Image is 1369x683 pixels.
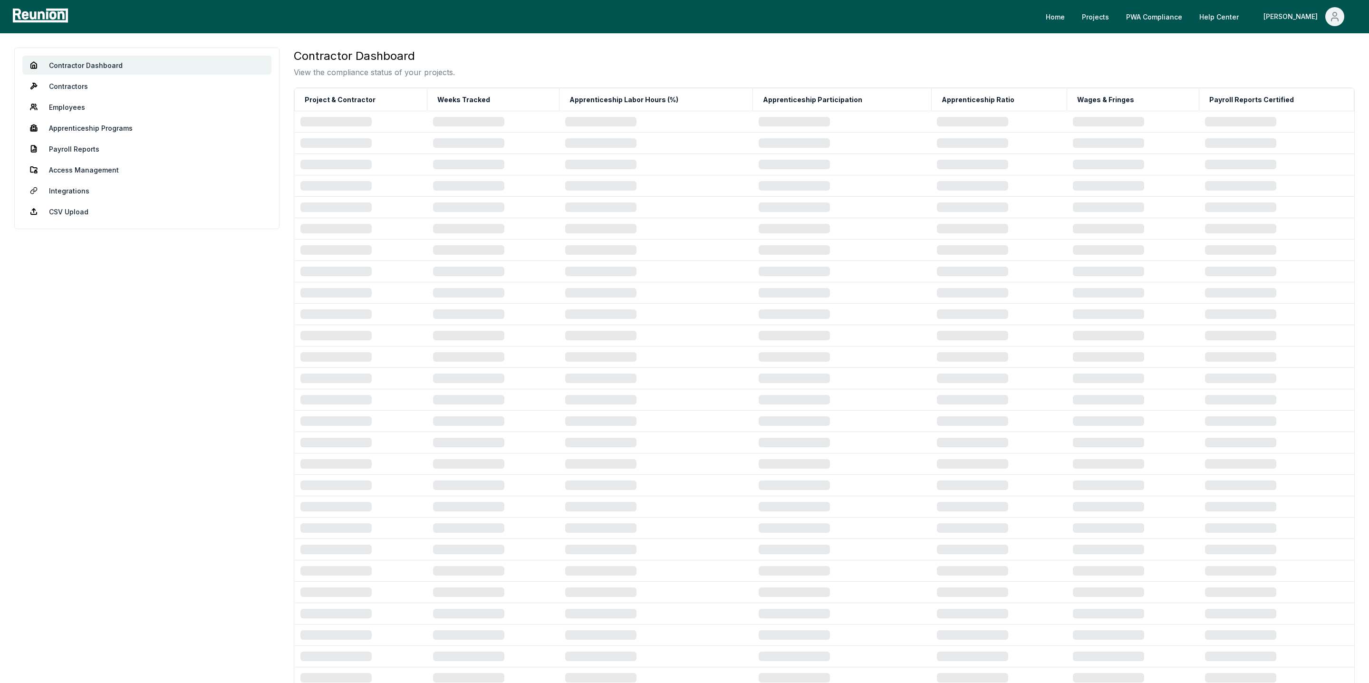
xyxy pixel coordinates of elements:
[22,160,271,179] a: Access Management
[22,139,271,158] a: Payroll Reports
[761,90,864,109] button: Apprenticeship Participation
[1038,7,1072,26] a: Home
[294,67,455,78] p: View the compliance status of your projects.
[940,90,1016,109] button: Apprenticeship Ratio
[1256,7,1352,26] button: [PERSON_NAME]
[1192,7,1246,26] a: Help Center
[1038,7,1359,26] nav: Main
[1263,7,1321,26] div: [PERSON_NAME]
[22,202,271,221] a: CSV Upload
[22,181,271,200] a: Integrations
[1207,90,1296,109] button: Payroll Reports Certified
[22,56,271,75] a: Contractor Dashboard
[1074,7,1117,26] a: Projects
[1075,90,1136,109] button: Wages & Fringes
[22,77,271,96] a: Contractors
[22,97,271,116] a: Employees
[303,90,377,109] button: Project & Contractor
[1118,7,1190,26] a: PWA Compliance
[294,48,455,65] h3: Contractor Dashboard
[568,90,680,109] button: Apprenticeship Labor Hours (%)
[435,90,492,109] button: Weeks Tracked
[22,118,271,137] a: Apprenticeship Programs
